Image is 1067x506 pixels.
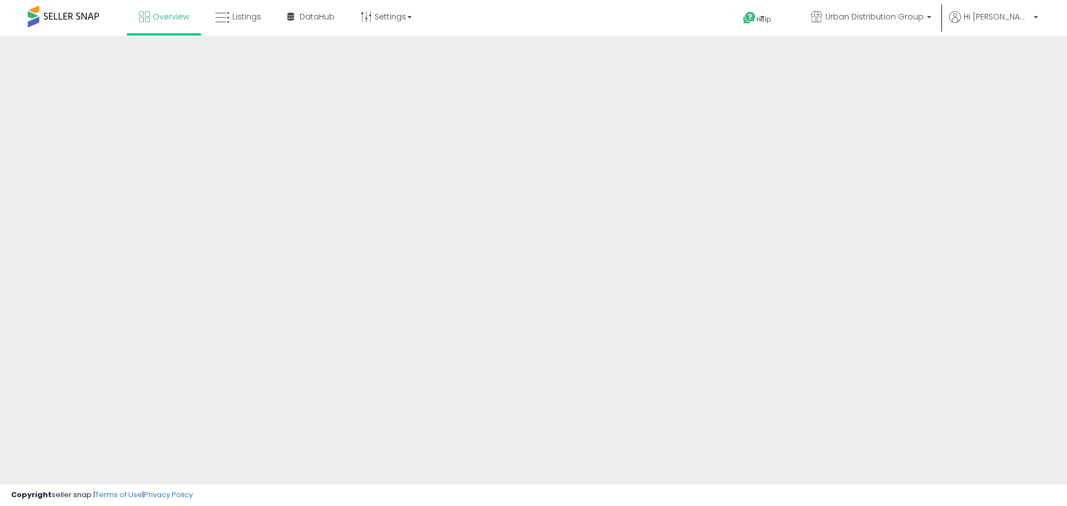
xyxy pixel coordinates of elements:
[11,490,193,500] div: seller snap | |
[756,14,771,24] span: Help
[232,11,261,22] span: Listings
[144,489,193,500] a: Privacy Policy
[153,11,189,22] span: Overview
[11,489,52,500] strong: Copyright
[300,11,335,22] span: DataHub
[949,11,1038,36] a: Hi [PERSON_NAME]
[95,489,142,500] a: Terms of Use
[734,3,793,36] a: Help
[964,11,1030,22] span: Hi [PERSON_NAME]
[742,11,756,25] i: Get Help
[825,11,924,22] span: Urban Distribution Group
